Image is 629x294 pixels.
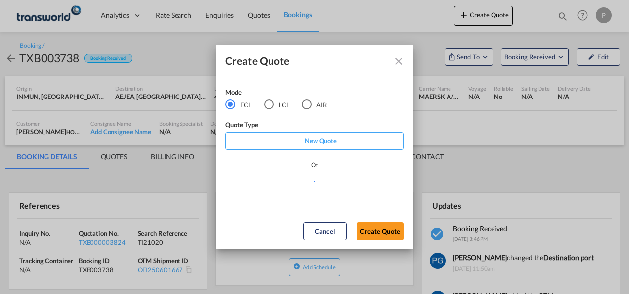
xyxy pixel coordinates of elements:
[216,45,413,250] md-dialog: Create QuoteModeFCL LCLAIR ...
[229,136,400,146] p: New Quote
[225,99,252,110] md-radio-button: FCL
[393,55,404,67] md-icon: Close dialog
[302,99,327,110] md-radio-button: AIR
[357,222,404,240] button: Create Quote
[225,120,404,132] div: Quote Type
[225,132,404,150] div: New Quote
[264,99,290,110] md-radio-button: LCL
[389,51,406,69] button: Close dialog
[303,222,347,240] button: Cancel
[225,54,386,67] div: Create Quote
[225,87,339,99] div: Mode
[311,160,318,170] div: Or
